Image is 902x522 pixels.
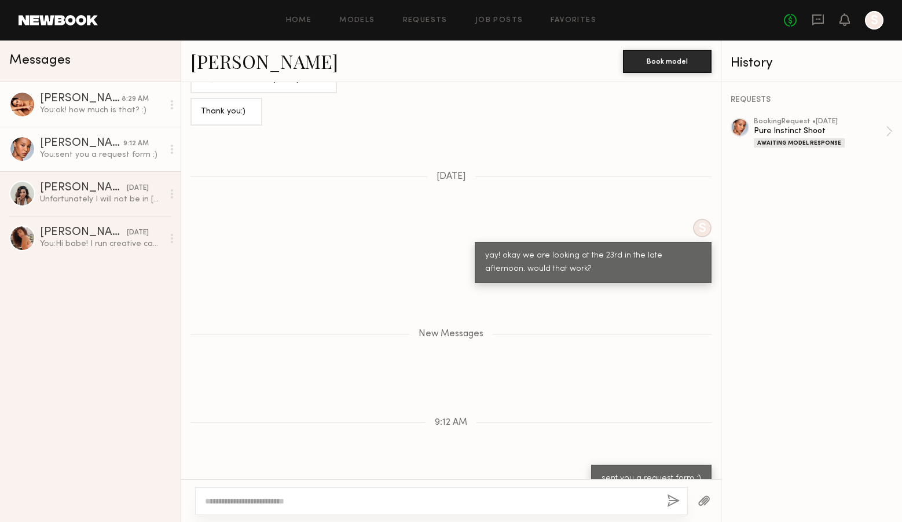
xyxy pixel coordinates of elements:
div: [PERSON_NAME] [40,227,127,238]
a: [PERSON_NAME] [190,49,338,73]
div: [DATE] [127,227,149,238]
div: Awaiting Model Response [754,138,845,148]
span: 9:12 AM [435,418,467,428]
span: Messages [9,54,71,67]
div: Thank you:) [201,105,252,119]
div: Pure Instinct Shoot [754,126,886,137]
div: yay! okay we are looking at the 23rd in the late afternoon. would that work? [485,249,701,276]
div: 9:12 AM [123,138,149,149]
div: [PERSON_NAME] [40,138,123,149]
div: [DATE] [127,183,149,194]
div: [PERSON_NAME] [40,182,127,194]
button: Book model [623,50,712,73]
div: booking Request • [DATE] [754,118,886,126]
div: History [731,57,893,70]
div: [PERSON_NAME] [40,93,122,105]
div: You: ok! how much is that? :) [40,105,163,116]
a: Home [286,17,312,24]
a: Book model [623,56,712,65]
span: [DATE] [437,172,466,182]
a: S [865,11,883,30]
div: You: sent you a request form :) [40,149,163,160]
a: Models [339,17,375,24]
a: bookingRequest •[DATE]Pure Instinct ShootAwaiting Model Response [754,118,893,148]
div: You: Hi babe! I run creative campaigns for brands and one of my clients loves your look! It's a p... [40,238,163,249]
div: REQUESTS [731,96,893,104]
a: Favorites [551,17,596,24]
span: New Messages [419,329,483,339]
div: 8:29 AM [122,94,149,105]
div: Unfortunately I will not be in [GEOGRAPHIC_DATA] on this date [40,194,163,205]
a: Requests [403,17,448,24]
a: Job Posts [475,17,523,24]
div: sent you a request form :) [602,472,701,486]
